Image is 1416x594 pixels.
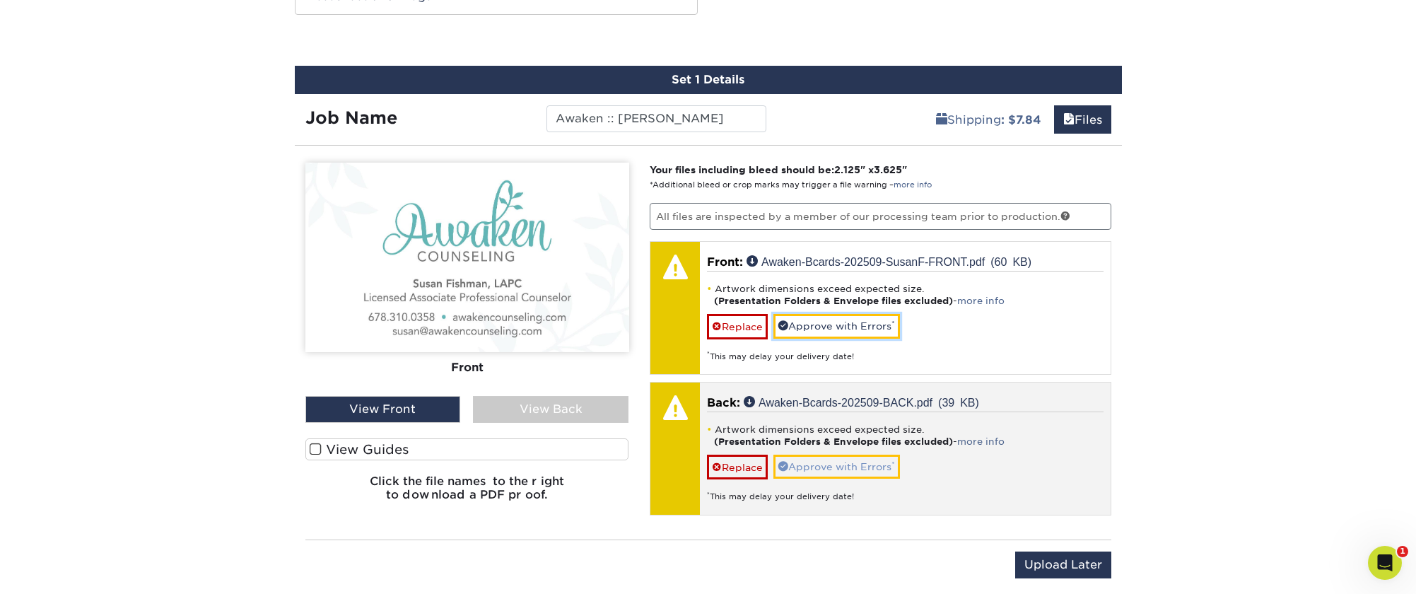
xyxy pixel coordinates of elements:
div: View Back [473,396,628,423]
h6: Click the file names to the right to download a PDF proof. [305,474,629,513]
a: Approve with Errors* [773,314,900,338]
div: This may delay your delivery date! [707,479,1104,503]
strong: Your files including bleed should be: " x " [650,164,907,175]
b: : $7.84 [1001,113,1041,127]
strong: (Presentation Folders & Envelope files excluded) [714,296,953,306]
li: Artwork dimensions exceed expected size. - [707,283,1104,307]
iframe: Intercom live chat [1368,546,1402,580]
div: Domain Overview [54,83,127,93]
a: Awaken-Bcards-202509-BACK.pdf (39 KB) [744,396,979,407]
a: Approve with Errors* [773,455,900,479]
li: Artwork dimensions exceed expected size. - [707,424,1104,448]
a: Awaken-Bcards-202509-SusanF-FRONT.pdf (60 KB) [747,255,1031,267]
span: files [1063,113,1075,127]
div: Domain: [DOMAIN_NAME] [37,37,156,48]
div: Keywords by Traffic [156,83,238,93]
a: more info [957,436,1005,447]
small: *Additional bleed or crop marks may trigger a file warning – [650,180,932,190]
a: Replace [707,455,768,479]
img: website_grey.svg [23,37,34,48]
span: 3.625 [874,164,902,175]
a: Replace [707,314,768,339]
div: Front [305,352,629,383]
a: Shipping: $7.84 [927,105,1051,134]
a: more info [894,180,932,190]
span: 2.125 [834,164,860,175]
input: Upload Later [1015,552,1111,578]
div: View Front [305,396,461,423]
span: Back: [707,396,740,409]
a: more info [957,296,1005,306]
p: All files are inspected by a member of our processing team prior to production. [650,203,1111,230]
div: This may delay your delivery date! [707,339,1104,363]
strong: Job Name [305,107,397,128]
div: v 4.0.25 [40,23,69,34]
div: Set 1 Details [295,66,1122,94]
span: shipping [936,113,947,127]
span: Front: [707,255,743,269]
strong: (Presentation Folders & Envelope files excluded) [714,436,953,447]
img: logo_orange.svg [23,23,34,34]
a: Files [1054,105,1111,134]
img: tab_domain_overview_orange.svg [38,82,49,93]
input: Enter a job name [546,105,766,132]
label: View Guides [305,438,629,460]
span: 1 [1397,546,1408,557]
img: tab_keywords_by_traffic_grey.svg [141,82,152,93]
